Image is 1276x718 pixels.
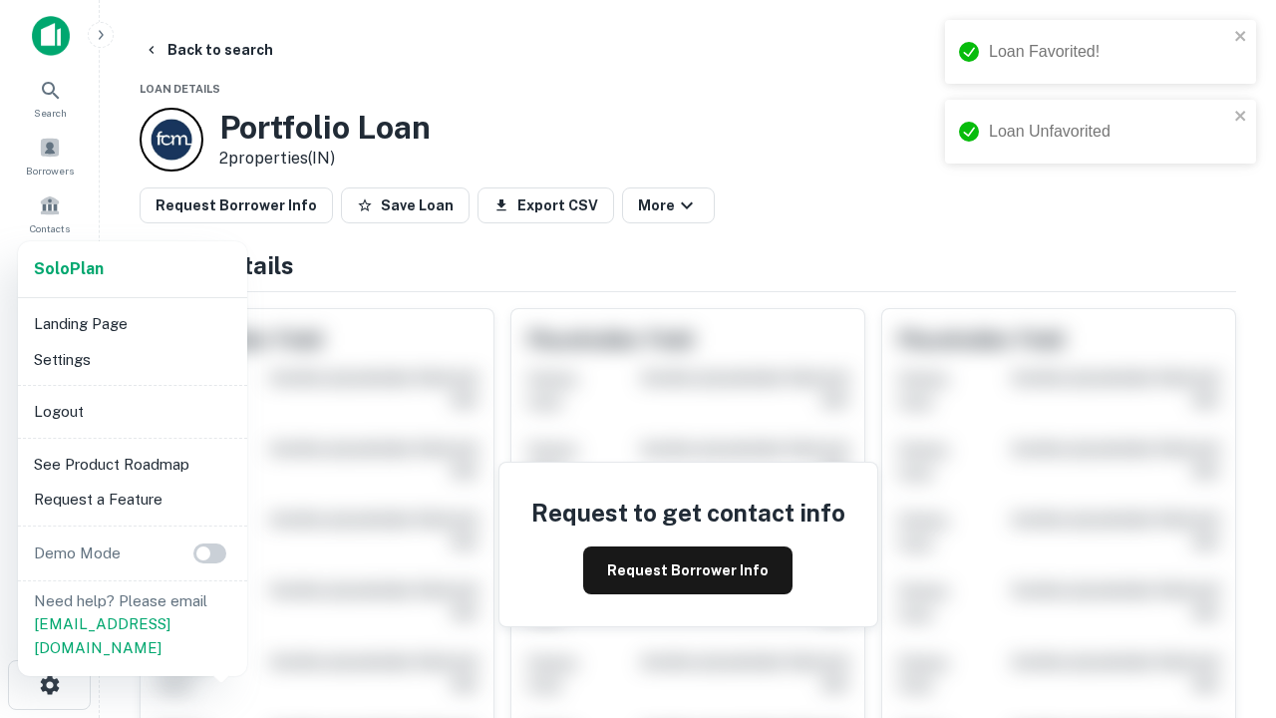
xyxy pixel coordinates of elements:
button: close [1234,108,1248,127]
li: Landing Page [26,306,239,342]
a: [EMAIL_ADDRESS][DOMAIN_NAME] [34,615,170,656]
li: Settings [26,342,239,378]
button: close [1234,28,1248,47]
p: Need help? Please email [34,589,231,660]
li: See Product Roadmap [26,447,239,483]
p: Demo Mode [26,541,129,565]
div: Loan Unfavorited [989,120,1228,144]
a: SoloPlan [34,257,104,281]
strong: Solo Plan [34,259,104,278]
li: Logout [26,394,239,430]
li: Request a Feature [26,482,239,518]
div: Loan Favorited! [989,40,1228,64]
iframe: Chat Widget [1176,495,1276,590]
